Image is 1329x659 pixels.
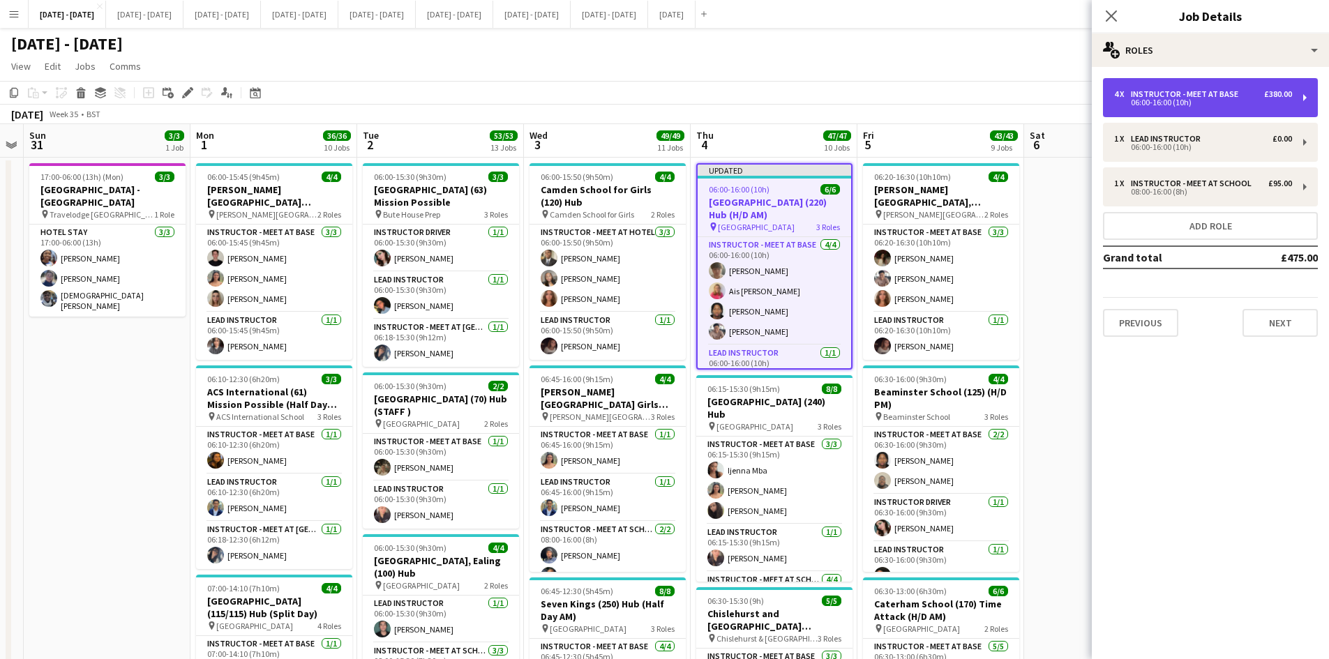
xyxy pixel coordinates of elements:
h3: [GEOGRAPHIC_DATA] - [GEOGRAPHIC_DATA] [29,183,186,209]
div: 9 Jobs [991,142,1017,153]
h3: Caterham School (170) Time Attack (H/D AM) [863,598,1019,623]
span: 6 [1028,137,1045,153]
h3: [PERSON_NAME][GEOGRAPHIC_DATA], [PERSON_NAME] (126/94) Hub (Split Day) [863,183,1019,209]
span: Edit [45,60,61,73]
div: 06:10-12:30 (6h20m)3/3ACS International (61) Mission Possible (Half Day AM) ACS International Sch... [196,365,352,569]
span: 3 Roles [651,411,675,422]
app-card-role: Lead Instructor1/106:00-15:30 (9h30m)[PERSON_NAME] [363,272,519,319]
span: Chislehurst & [GEOGRAPHIC_DATA] [716,633,818,644]
span: Camden School for Girls [550,209,634,220]
span: [GEOGRAPHIC_DATA] [216,621,293,631]
span: Travelodge [GEOGRAPHIC_DATA] [GEOGRAPHIC_DATA] [50,209,154,220]
span: 3/3 [165,130,184,141]
span: 3/3 [322,374,341,384]
span: 06:10-12:30 (6h20m) [207,374,280,384]
div: Instructor - Meet at School [1131,179,1257,188]
app-job-card: 06:20-16:30 (10h10m)4/4[PERSON_NAME][GEOGRAPHIC_DATA], [PERSON_NAME] (126/94) Hub (Split Day) [PE... [863,163,1019,360]
app-job-card: 06:00-15:50 (9h50m)4/4Camden School for Girls (120) Hub Camden School for Girls2 RolesInstructor ... [530,163,686,360]
span: 3 [527,137,548,153]
app-card-role: Instructor Driver1/106:30-16:00 (9h30m)[PERSON_NAME] [863,494,1019,542]
span: 53/53 [490,130,518,141]
app-card-role: Lead Instructor1/106:20-16:30 (10h10m)[PERSON_NAME] [863,312,1019,360]
app-card-role: Lead Instructor1/106:10-12:30 (6h20m)[PERSON_NAME] [196,474,352,522]
app-card-role: Lead Instructor1/106:45-16:00 (9h15m)[PERSON_NAME] [530,474,686,522]
span: 36/36 [323,130,351,141]
span: 06:20-16:30 (10h10m) [874,172,951,182]
span: 1 Role [154,209,174,220]
span: [GEOGRAPHIC_DATA] [550,623,626,634]
app-job-card: 06:15-15:30 (9h15m)8/8[GEOGRAPHIC_DATA] (240) Hub [GEOGRAPHIC_DATA]3 RolesInstructor - Meet at Ba... [696,375,853,582]
span: [PERSON_NAME][GEOGRAPHIC_DATA][PERSON_NAME] [216,209,317,220]
app-card-role: Instructor - Meet at Hotel3/306:00-15:50 (9h50m)[PERSON_NAME][PERSON_NAME][PERSON_NAME] [530,225,686,312]
span: 3/3 [488,172,508,182]
span: 06:00-15:50 (9h50m) [541,172,613,182]
span: 4/4 [488,543,508,553]
div: 06:00-16:00 (10h) [1114,144,1292,151]
span: 4/4 [655,172,675,182]
app-job-card: Updated06:00-16:00 (10h)6/6[GEOGRAPHIC_DATA] (220) Hub (H/D AM) [GEOGRAPHIC_DATA]3 RolesInstructo... [696,163,853,370]
span: 2 Roles [484,580,508,591]
a: View [6,57,36,75]
h3: ACS International (61) Mission Possible (Half Day AM) [196,386,352,411]
a: Edit [39,57,66,75]
h3: Chislehurst and [GEOGRAPHIC_DATA] (130/130) Hub (split day) [696,607,853,633]
span: 06:00-15:30 (9h30m) [374,172,446,182]
span: Beaminster School [883,411,950,422]
span: 2 Roles [984,209,1008,220]
span: 6/6 [989,586,1008,596]
app-card-role: Lead Instructor1/106:00-15:30 (9h30m)[PERSON_NAME] [363,481,519,529]
app-card-role: Instructor - Meet at Base4/406:00-16:00 (10h)[PERSON_NAME]Ais [PERSON_NAME][PERSON_NAME][PERSON_N... [698,237,851,345]
button: Previous [1103,309,1178,337]
span: Week 35 [46,109,81,119]
span: 17:00-06:00 (13h) (Mon) [40,172,123,182]
a: Comms [104,57,147,75]
app-card-role: Instructor - Meet at Base3/306:00-15:45 (9h45m)[PERSON_NAME][PERSON_NAME][PERSON_NAME] [196,225,352,312]
app-job-card: 06:00-15:30 (9h30m)3/3[GEOGRAPHIC_DATA] (63) Mission Possible Bute House Prep3 RolesInstructor Dr... [363,163,519,367]
app-card-role: Hotel Stay3/317:00-06:00 (13h)[PERSON_NAME][PERSON_NAME][DEMOGRAPHIC_DATA][PERSON_NAME] [29,225,186,317]
span: 2 Roles [317,209,341,220]
h3: [PERSON_NAME][GEOGRAPHIC_DATA][PERSON_NAME] (100) Hub [196,183,352,209]
span: Wed [530,129,548,142]
button: Add role [1103,212,1318,240]
div: 4 x [1114,89,1131,99]
app-card-role: Lead Instructor1/106:00-15:45 (9h45m)[PERSON_NAME] [196,312,352,360]
button: [DATE] - [DATE] [493,1,571,28]
span: [GEOGRAPHIC_DATA] [716,421,793,432]
app-job-card: 06:45-16:00 (9h15m)4/4[PERSON_NAME][GEOGRAPHIC_DATA] Girls (120/120) Hub (Split Day) [PERSON_NAME... [530,365,686,572]
span: 5/5 [822,596,841,606]
span: 06:00-16:00 (10h) [709,184,769,195]
button: [DATE] - [DATE] [106,1,183,28]
app-job-card: 17:00-06:00 (13h) (Mon)3/3[GEOGRAPHIC_DATA] - [GEOGRAPHIC_DATA] Travelodge [GEOGRAPHIC_DATA] [GEO... [29,163,186,317]
span: 3 Roles [317,411,341,422]
h3: [PERSON_NAME][GEOGRAPHIC_DATA] Girls (120/120) Hub (Split Day) [530,386,686,411]
h3: Seven Kings (250) Hub (Half Day AM) [530,598,686,623]
h3: Camden School for Girls (120) Hub [530,183,686,209]
span: Sun [29,129,46,142]
span: 5 [861,137,874,153]
span: 43/43 [990,130,1018,141]
h3: [GEOGRAPHIC_DATA] (70) Hub (STAFF ) [363,393,519,418]
span: [GEOGRAPHIC_DATA] [883,623,960,634]
span: 06:30-13:00 (6h30m) [874,586,947,596]
h3: [GEOGRAPHIC_DATA] (220) Hub (H/D AM) [698,196,851,221]
span: 06:00-15:30 (9h30m) [374,543,446,553]
button: [DATE] - [DATE] [29,1,106,28]
div: 08:00-16:00 (8h) [1114,188,1292,195]
span: 6/6 [820,184,840,195]
span: Comms [110,60,141,73]
app-job-card: 06:00-15:30 (9h30m)2/2[GEOGRAPHIC_DATA] (70) Hub (STAFF ) [GEOGRAPHIC_DATA]2 RolesInstructor - Me... [363,372,519,529]
h3: Job Details [1092,7,1329,25]
app-card-role: Instructor - Meet at [GEOGRAPHIC_DATA]1/106:18-12:30 (6h12m)[PERSON_NAME] [196,522,352,569]
span: 4/4 [322,583,341,593]
span: 31 [27,137,46,153]
app-card-role: Instructor - Meet at [GEOGRAPHIC_DATA]1/106:18-15:30 (9h12m)[PERSON_NAME] [363,319,519,367]
button: [DATE] - [DATE] [261,1,338,28]
span: 06:30-16:00 (9h30m) [874,374,947,384]
div: 1 Job [165,142,183,153]
span: 3 Roles [484,209,508,220]
app-job-card: 06:30-16:00 (9h30m)4/4Beaminster School (125) (H/D PM) Beaminster School3 RolesInstructor - Meet ... [863,365,1019,572]
app-job-card: 06:00-15:45 (9h45m)4/4[PERSON_NAME][GEOGRAPHIC_DATA][PERSON_NAME] (100) Hub [PERSON_NAME][GEOGRAP... [196,163,352,360]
